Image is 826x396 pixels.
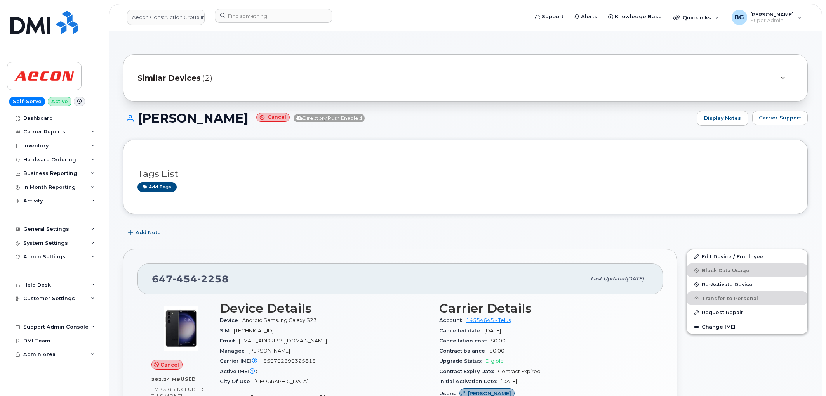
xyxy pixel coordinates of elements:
span: Similar Devices [137,73,201,84]
span: Active IMEI [220,368,261,374]
span: Carrier Support [759,114,801,121]
span: Email [220,338,239,344]
span: [DATE] [501,379,517,384]
a: 14554645 - Telus [466,317,511,323]
h3: Carrier Details [439,301,649,315]
span: used [181,376,196,382]
span: — [261,368,266,374]
span: Account [439,317,466,323]
span: Manager [220,348,248,354]
span: 2258 [197,273,229,285]
small: Cancel [256,113,290,122]
a: Edit Device / Employee [687,249,807,263]
button: Change IMEI [687,320,807,334]
button: Re-Activate Device [687,277,807,291]
span: $0.00 [490,338,506,344]
span: Upgrade Status [439,358,485,364]
a: Display Notes [697,111,748,126]
h3: Tags List [137,169,793,179]
span: Carrier IMEI [220,358,263,364]
span: $0.00 [489,348,504,354]
span: Contract Expiry Date [439,368,498,374]
span: SIM [220,328,234,334]
span: Directory Push Enabled [294,114,365,122]
span: Cancellation cost [439,338,490,344]
h3: Device Details [220,301,430,315]
button: Request Repair [687,305,807,319]
span: 362.24 MB [151,377,181,382]
span: Eligible [485,358,504,364]
span: [EMAIL_ADDRESS][DOMAIN_NAME] [239,338,327,344]
span: Android Samsung Galaxy S23 [242,317,317,323]
span: Initial Activation Date [439,379,501,384]
span: 454 [173,273,197,285]
span: Cancelled date [439,328,484,334]
button: Carrier Support [752,111,808,125]
button: Add Note [123,226,167,240]
span: [TECHNICAL_ID] [234,328,274,334]
span: Add Note [136,229,161,236]
span: [DATE] [626,276,644,282]
img: image20231002-3703462-r49339.jpeg [158,305,204,352]
span: [DATE] [484,328,501,334]
span: Contract balance [439,348,489,354]
span: [GEOGRAPHIC_DATA] [254,379,308,384]
span: Cancel [160,361,179,368]
span: Last updated [591,276,626,282]
span: Device [220,317,242,323]
span: 17.33 GB [151,387,176,392]
a: Add tags [137,182,177,192]
span: [PERSON_NAME] [248,348,290,354]
span: 350702690325813 [263,358,316,364]
h1: [PERSON_NAME] [123,111,693,125]
span: (2) [202,73,212,84]
button: Transfer to Personal [687,291,807,305]
span: City Of Use [220,379,254,384]
span: Contract Expired [498,368,541,374]
span: Re-Activate Device [702,282,753,287]
button: Block Data Usage [687,263,807,277]
span: 647 [152,273,229,285]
